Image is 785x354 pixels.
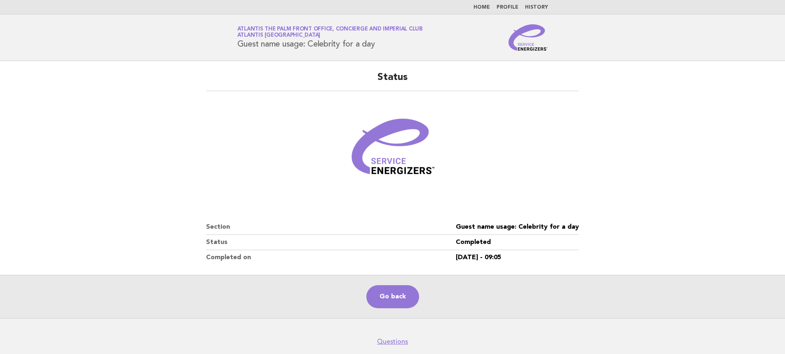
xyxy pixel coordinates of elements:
[206,235,456,250] dt: Status
[343,101,442,200] img: Verified
[206,220,456,235] dt: Section
[366,285,419,308] a: Go back
[497,5,518,10] a: Profile
[206,71,579,91] h2: Status
[508,24,548,51] img: Service Energizers
[237,26,423,38] a: Atlantis The Palm Front Office, Concierge and Imperial ClubAtlantis [GEOGRAPHIC_DATA]
[456,220,579,235] dd: Guest name usage: Celebrity for a day
[206,250,456,265] dt: Completed on
[377,338,408,346] a: Questions
[456,250,579,265] dd: [DATE] - 09:05
[456,235,579,250] dd: Completed
[237,27,423,48] h1: Guest name usage: Celebrity for a day
[473,5,490,10] a: Home
[237,33,321,38] span: Atlantis [GEOGRAPHIC_DATA]
[525,5,548,10] a: History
